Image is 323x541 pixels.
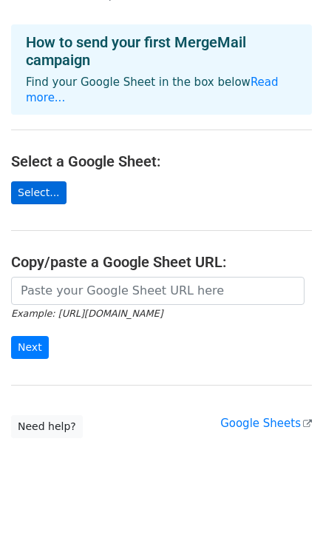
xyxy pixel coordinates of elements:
iframe: Chat Widget [249,470,323,541]
a: Google Sheets [220,417,312,430]
a: Read more... [26,75,279,104]
a: Need help? [11,415,83,438]
input: Next [11,336,49,359]
input: Paste your Google Sheet URL here [11,277,305,305]
p: Find your Google Sheet in the box below [26,75,297,106]
h4: Select a Google Sheet: [11,152,312,170]
a: Select... [11,181,67,204]
small: Example: [URL][DOMAIN_NAME] [11,308,163,319]
h4: Copy/paste a Google Sheet URL: [11,253,312,271]
h4: How to send your first MergeMail campaign [26,33,297,69]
